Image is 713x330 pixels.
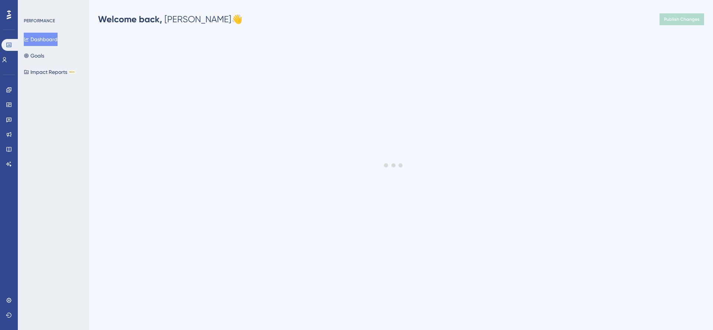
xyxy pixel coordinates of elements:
div: PERFORMANCE [24,18,55,24]
button: Impact ReportsBETA [24,65,75,79]
button: Publish Changes [660,13,704,25]
div: [PERSON_NAME] 👋 [98,13,242,25]
button: Dashboard [24,33,58,46]
div: BETA [69,70,75,74]
button: Goals [24,49,44,62]
span: Welcome back, [98,14,162,24]
span: Publish Changes [664,16,700,22]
